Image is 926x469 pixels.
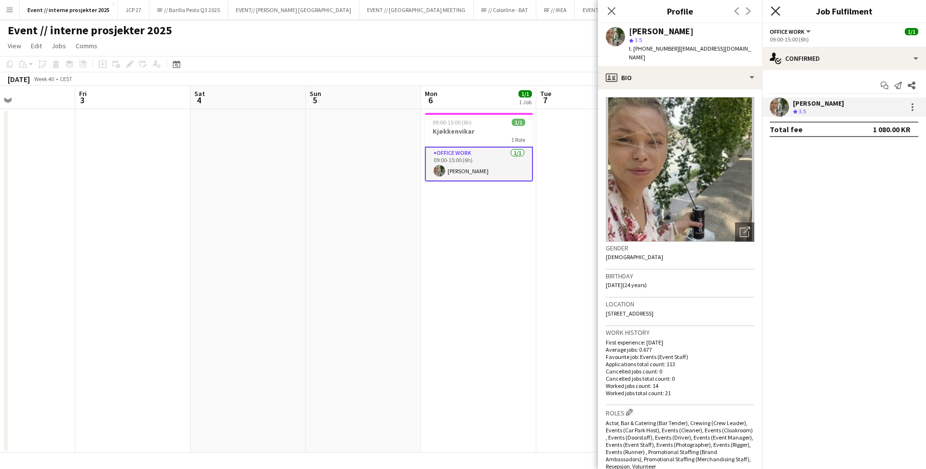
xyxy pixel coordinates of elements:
[598,66,762,89] div: Bio
[606,382,754,389] p: Worked jobs count: 14
[519,98,531,106] div: 1 Job
[423,95,437,106] span: 6
[770,124,803,134] div: Total fee
[308,95,321,106] span: 5
[512,119,525,126] span: 1/1
[193,95,205,106] span: 4
[762,5,926,17] h3: Job Fulfilment
[635,36,642,43] span: 3.5
[433,119,472,126] span: 09:00-15:00 (6h)
[8,23,172,38] h1: Event // interne prosjekter 2025
[60,75,72,83] div: CEST
[606,375,754,382] p: Cancelled jobs total count: 0
[606,281,647,289] span: [DATE] (24 years)
[762,47,926,70] div: Confirmed
[540,89,551,98] span: Tue
[629,45,679,52] span: t. [PHONE_NUMBER]
[72,40,101,52] a: Comms
[606,353,754,360] p: Favourite job: Events (Event Staff)
[606,346,754,353] p: Average jobs: 0.677
[606,407,754,417] h3: Roles
[310,89,321,98] span: Sun
[474,0,536,19] button: RF // Colorline - BAT
[606,328,754,337] h3: Work history
[629,27,694,36] div: [PERSON_NAME]
[606,360,754,368] p: Applications total count: 113
[606,253,663,261] span: [DEMOGRAPHIC_DATA]
[194,89,205,98] span: Sat
[770,36,918,43] div: 09:00-15:00 (6h)
[78,95,87,106] span: 3
[799,108,806,115] span: 3.5
[606,300,754,308] h3: Location
[606,339,754,346] p: First experience: [DATE]
[606,97,754,242] img: Crew avatar or photo
[539,95,551,106] span: 7
[425,89,437,98] span: Mon
[905,28,918,35] span: 1/1
[359,0,474,19] button: EVENT // [GEOGRAPHIC_DATA] MEETING
[536,0,575,19] button: RF // IKEA
[8,41,21,50] span: View
[76,41,97,50] span: Comms
[770,28,804,35] span: Office work
[425,127,533,136] h3: Kjøkkenvikar
[793,99,844,108] div: [PERSON_NAME]
[511,136,525,143] span: 1 Role
[606,310,654,317] span: [STREET_ADDRESS]
[52,41,66,50] span: Jobs
[425,113,533,181] app-job-card: 09:00-15:00 (6h)1/1Kjøkkenvikar1 RoleOffice work1/109:00-15:00 (6h)[PERSON_NAME]
[575,0,657,19] button: EVENT // CC-Vest Senterfest
[79,89,87,98] span: Fri
[48,40,70,52] a: Jobs
[150,0,228,19] button: RF // Barilla Pesto Q3 2025
[32,75,56,83] span: Week 40
[27,40,46,52] a: Edit
[8,74,30,84] div: [DATE]
[606,389,754,397] p: Worked jobs total count: 21
[118,0,150,19] button: JCP 27
[31,41,42,50] span: Edit
[228,0,359,19] button: EVENT// [PERSON_NAME] [GEOGRAPHIC_DATA]
[20,0,118,19] button: Event // interne prosjekter 2025
[770,28,812,35] button: Office work
[425,147,533,181] app-card-role: Office work1/109:00-15:00 (6h)[PERSON_NAME]
[735,222,754,242] div: Open photos pop-in
[606,244,754,252] h3: Gender
[606,272,754,280] h3: Birthday
[873,124,911,134] div: 1 080.00 KR
[598,5,762,17] h3: Profile
[629,45,751,61] span: | [EMAIL_ADDRESS][DOMAIN_NAME]
[4,40,25,52] a: View
[606,368,754,375] p: Cancelled jobs count: 0
[518,90,532,97] span: 1/1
